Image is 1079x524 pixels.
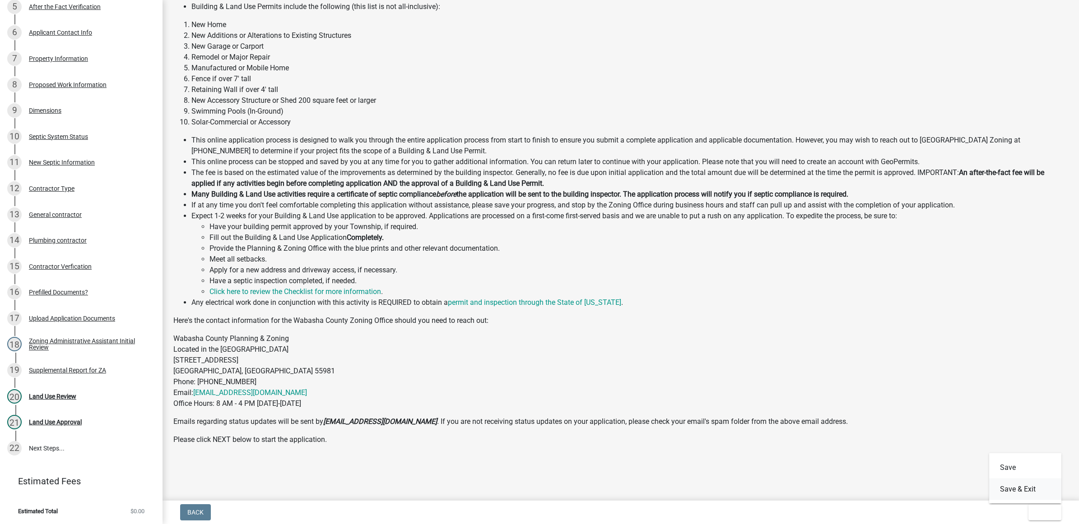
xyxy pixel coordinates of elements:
li: Expect 1-2 weeks for your Building & Land Use application to be approved. Applications are proces... [191,211,1068,297]
li: Have your building permit approved by your Township, if required. [209,221,1068,232]
button: Save [989,457,1061,478]
li: Fill out the Building & Land Use Application [209,232,1068,243]
div: 21 [7,415,22,429]
li: Retaining Wall if over 4' tall [191,84,1068,95]
div: 9 [7,103,22,118]
a: [EMAIL_ADDRESS][DOMAIN_NAME] [193,388,307,397]
div: Contractor Type [29,185,74,192]
div: Prefilled Documents? [29,289,88,295]
strong: Completely. [347,233,384,242]
div: Septic System Status [29,133,88,140]
div: Upload Application Documents [29,315,115,322]
p: Emails regarding status updates will be sent by . If you are not receiving status updates on your... [173,416,1068,427]
strong: before [436,190,456,198]
div: 17 [7,311,22,326]
p: Here's the contact information for the Wabasha County Zoning Office should you need to reach out: [173,315,1068,326]
div: Supplemental Report for ZA [29,367,106,373]
div: Zoning Administrative Assistant Initial Review [29,338,148,350]
div: 10 [7,129,22,144]
a: Click here to review the Checklist for more information [209,287,381,296]
li: Building & Land Use Permits include the following (this list is not all-inclusive): [191,1,1068,12]
div: General contractor [29,211,82,218]
div: Applicant Contact Info [29,29,92,36]
span: Estimated Total [18,508,58,514]
div: After the Fact Verification [29,4,101,10]
li: New Garage or Carport [191,41,1068,52]
span: Exit [1036,509,1049,516]
div: Land Use Review [29,393,76,400]
button: Save & Exit [989,478,1061,500]
a: permit and inspection through the State of [US_STATE] [448,298,621,307]
a: Estimated Fees [7,472,148,490]
p: Please click NEXT below to start the application. [173,434,1068,445]
li: Meet all setbacks. [209,254,1068,265]
li: If at any time you don't feel comfortable completing this application without assistance, please ... [191,200,1068,211]
li: Apply for a new address and driveway access, if necessary. [209,265,1068,276]
div: 16 [7,285,22,299]
div: 7 [7,51,22,66]
li: Manufactured or Mobile Home [191,63,1068,74]
strong: Many Building & Land Use activities require a certificate of septic compliance [191,190,436,198]
div: 11 [7,155,22,170]
div: Plumbing contractor [29,237,87,244]
li: This online process can be stopped and saved by you at any time for you to gather additional info... [191,156,1068,167]
div: 14 [7,233,22,248]
span: Back [187,509,204,516]
div: 6 [7,25,22,40]
button: Exit [1028,504,1061,520]
div: Exit [989,453,1061,504]
div: 18 [7,337,22,351]
div: Land Use Approval [29,419,82,425]
div: 15 [7,259,22,274]
li: New Additions or Alterations to Existing Structures [191,30,1068,41]
li: Swimming Pools (In-Ground) [191,106,1068,117]
li: Any electrical work done in conjunction with this activity is REQUIRED to obtain a . [191,297,1068,308]
div: 12 [7,181,22,196]
div: Dimensions [29,107,61,114]
div: 8 [7,78,22,92]
div: 19 [7,363,22,377]
p: Wabasha County Planning & Zoning Located in the [GEOGRAPHIC_DATA] [STREET_ADDRESS] [GEOGRAPHIC_DA... [173,333,1068,409]
span: $0.00 [130,508,144,514]
div: New Septic Information [29,159,95,165]
li: This online application process is designed to walk you through the entire application process fr... [191,135,1068,156]
li: Have a septic inspection completed, if needed. [209,276,1068,286]
div: Property Information [29,55,88,62]
li: Solar-Commercial or Accessory [191,117,1068,128]
div: 20 [7,389,22,404]
div: Contractor Verfication [29,263,92,270]
li: Provide the Planning & Zoning Office with the blue prints and other relevant documentation. [209,243,1068,254]
div: Proposed Work Information [29,82,107,88]
strong: the application will be sent to the building inspector. The application process will notify you i... [456,190,848,198]
li: New Home [191,19,1068,30]
div: 13 [7,207,22,222]
li: Fence if over 7' tall [191,74,1068,84]
li: . [209,286,1068,297]
li: The fee is based on the estimated value of the improvements as determined by the building inspect... [191,167,1068,189]
div: 22 [7,441,22,455]
li: Remodel or Major Repair [191,52,1068,63]
button: Back [180,504,211,520]
li: New Accessory Structure or Shed 200 square feet or larger [191,95,1068,106]
strong: [EMAIL_ADDRESS][DOMAIN_NAME] [323,417,437,426]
